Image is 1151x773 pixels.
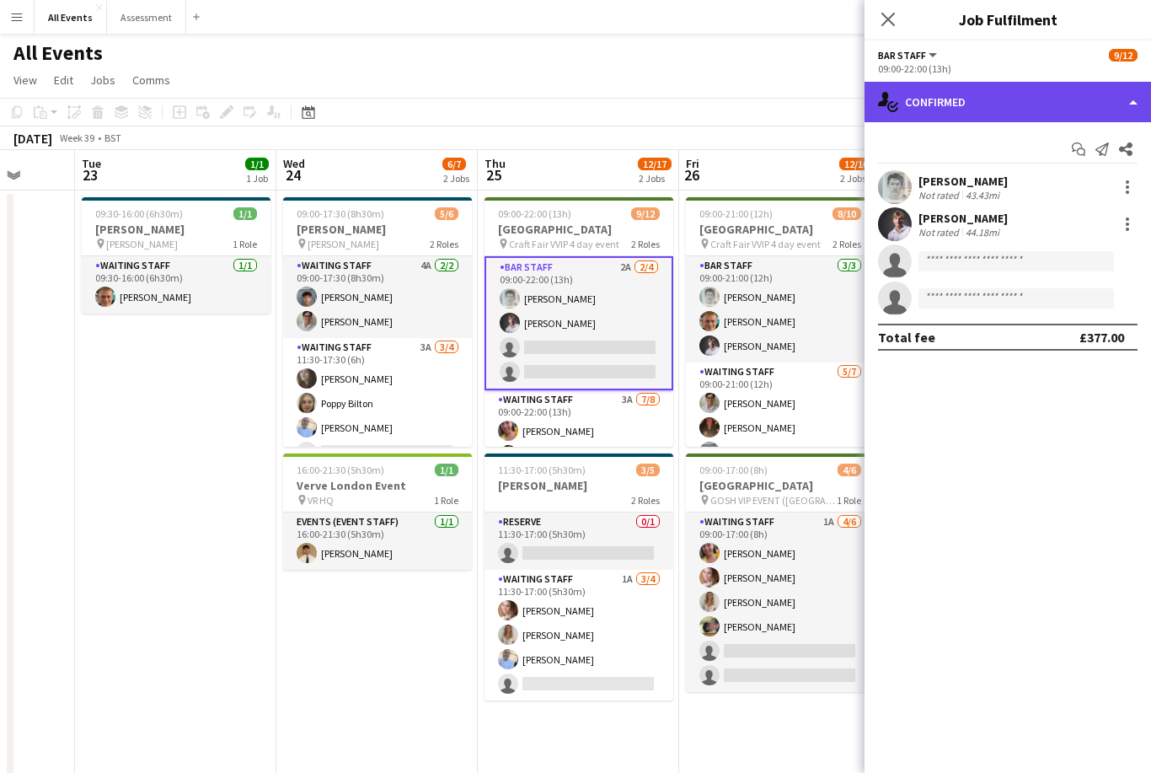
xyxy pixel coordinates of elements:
[132,72,170,88] span: Comms
[962,189,1003,201] div: 43.43mi
[308,494,334,507] span: VR HQ
[838,464,861,476] span: 4/6
[918,226,962,239] div: Not rated
[283,197,472,447] app-job-card: 09:00-17:30 (8h30m)5/6[PERSON_NAME] [PERSON_NAME]2 RolesWaiting Staff4A2/209:00-17:30 (8h30m)[PER...
[47,69,80,91] a: Edit
[878,49,926,62] span: Bar Staff
[683,165,699,185] span: 26
[35,1,107,34] button: All Events
[245,158,269,170] span: 1/1
[126,69,177,91] a: Comms
[710,494,837,507] span: GOSH VIP EVENT ([GEOGRAPHIC_DATA][PERSON_NAME])
[1109,49,1138,62] span: 9/12
[639,172,671,185] div: 2 Jobs
[509,238,619,250] span: Craft Fair VVIP 4 day event
[435,464,458,476] span: 1/1
[95,207,183,220] span: 09:30-16:00 (6h30m)
[54,72,73,88] span: Edit
[430,238,458,250] span: 2 Roles
[918,189,962,201] div: Not rated
[1079,329,1124,346] div: £377.00
[631,207,660,220] span: 9/12
[918,211,1008,226] div: [PERSON_NAME]
[297,207,384,220] span: 09:00-17:30 (8h30m)
[82,197,270,314] app-job-card: 09:30-16:00 (6h30m)1/1[PERSON_NAME] [PERSON_NAME]1 RoleWaiting Staff1/109:30-16:00 (6h30m)[PERSON...
[865,82,1151,122] div: Confirmed
[686,197,875,447] app-job-card: 09:00-21:00 (12h)8/10[GEOGRAPHIC_DATA] Craft Fair VVIP 4 day event2 RolesBar Staff3/309:00-21:00 ...
[7,69,44,91] a: View
[878,329,935,346] div: Total fee
[484,156,506,171] span: Thu
[283,454,472,570] app-job-card: 16:00-21:30 (5h30m)1/1Verve London Event VR HQ1 RoleEvents (Event Staff)1/116:00-21:30 (5h30m)[PE...
[878,62,1138,75] div: 09:00-22:00 (13h)
[281,165,305,185] span: 24
[686,478,875,493] h3: [GEOGRAPHIC_DATA]
[686,454,875,692] app-job-card: 09:00-17:00 (8h)4/6[GEOGRAPHIC_DATA] GOSH VIP EVENT ([GEOGRAPHIC_DATA][PERSON_NAME])1 RoleWaiting...
[90,72,115,88] span: Jobs
[837,494,861,507] span: 1 Role
[56,132,98,144] span: Week 39
[435,207,458,220] span: 5/6
[631,238,660,250] span: 2 Roles
[82,222,270,237] h3: [PERSON_NAME]
[686,256,875,362] app-card-role: Bar Staff3/309:00-21:00 (12h)[PERSON_NAME][PERSON_NAME][PERSON_NAME]
[638,158,672,170] span: 12/17
[283,513,472,570] app-card-role: Events (Event Staff)1/116:00-21:30 (5h30m)[PERSON_NAME]
[434,494,458,507] span: 1 Role
[482,165,506,185] span: 25
[710,238,821,250] span: Craft Fair VVIP 4 day event
[699,464,768,476] span: 09:00-17:00 (8h)
[631,494,660,507] span: 2 Roles
[699,207,773,220] span: 09:00-21:00 (12h)
[636,464,660,476] span: 3/5
[840,172,872,185] div: 2 Jobs
[233,238,257,250] span: 1 Role
[484,513,673,570] app-card-role: Reserve0/111:30-17:00 (5h30m)
[878,49,940,62] button: Bar Staff
[82,256,270,314] app-card-role: Waiting Staff1/109:30-16:00 (6h30m)[PERSON_NAME]
[308,238,379,250] span: [PERSON_NAME]
[962,226,1003,239] div: 44.18mi
[83,69,122,91] a: Jobs
[79,165,101,185] span: 23
[283,156,305,171] span: Wed
[484,197,673,447] app-job-card: 09:00-22:00 (13h)9/12[GEOGRAPHIC_DATA] Craft Fair VVIP 4 day event2 RolesBar Staff2A2/409:00-22:0...
[484,454,673,701] app-job-card: 11:30-17:00 (5h30m)3/5[PERSON_NAME]2 RolesReserve0/111:30-17:00 (5h30m) Waiting Staff1A3/411:30-1...
[498,207,571,220] span: 09:00-22:00 (13h)
[233,207,257,220] span: 1/1
[686,156,699,171] span: Fri
[498,464,586,476] span: 11:30-17:00 (5h30m)
[13,72,37,88] span: View
[484,256,673,390] app-card-role: Bar Staff2A2/409:00-22:00 (13h)[PERSON_NAME][PERSON_NAME]
[106,238,178,250] span: [PERSON_NAME]
[104,132,121,144] div: BST
[283,338,472,469] app-card-role: Waiting Staff3A3/411:30-17:30 (6h)[PERSON_NAME]Poppy Bilton[PERSON_NAME]
[832,207,861,220] span: 8/10
[865,8,1151,30] h3: Job Fulfilment
[686,222,875,237] h3: [GEOGRAPHIC_DATA]
[839,158,873,170] span: 12/16
[246,172,268,185] div: 1 Job
[283,478,472,493] h3: Verve London Event
[484,222,673,237] h3: [GEOGRAPHIC_DATA]
[832,238,861,250] span: 2 Roles
[297,464,384,476] span: 16:00-21:30 (5h30m)
[13,130,52,147] div: [DATE]
[13,40,103,66] h1: All Events
[686,513,875,692] app-card-role: Waiting Staff1A4/609:00-17:00 (8h)[PERSON_NAME][PERSON_NAME][PERSON_NAME][PERSON_NAME]
[283,256,472,338] app-card-role: Waiting Staff4A2/209:00-17:30 (8h30m)[PERSON_NAME][PERSON_NAME]
[82,156,101,171] span: Tue
[107,1,186,34] button: Assessment
[442,158,466,170] span: 6/7
[918,174,1008,189] div: [PERSON_NAME]
[443,172,469,185] div: 2 Jobs
[283,222,472,237] h3: [PERSON_NAME]
[484,390,673,619] app-card-role: Waiting Staff3A7/809:00-22:00 (13h)[PERSON_NAME]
